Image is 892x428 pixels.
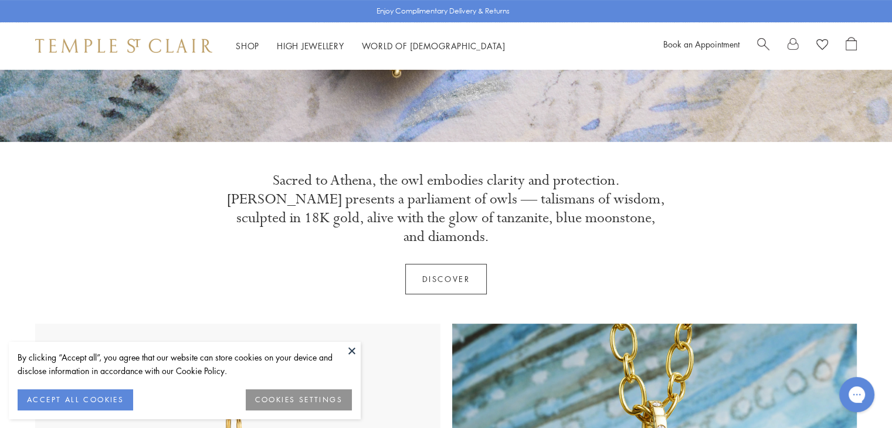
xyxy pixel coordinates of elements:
[405,264,487,294] a: Discover
[277,40,344,52] a: High JewelleryHigh Jewellery
[226,171,666,246] p: Sacred to Athena, the owl embodies clarity and protection. [PERSON_NAME] presents a parliament of...
[236,40,259,52] a: ShopShop
[236,39,506,53] nav: Main navigation
[846,37,857,55] a: Open Shopping Bag
[816,37,828,55] a: View Wishlist
[18,351,352,378] div: By clicking “Accept all”, you agree that our website can store cookies on your device and disclos...
[246,389,352,410] button: COOKIES SETTINGS
[757,37,769,55] a: Search
[35,39,212,53] img: Temple St. Clair
[377,5,510,17] p: Enjoy Complimentary Delivery & Returns
[833,373,880,416] iframe: Gorgias live chat messenger
[663,38,740,50] a: Book an Appointment
[362,40,506,52] a: World of [DEMOGRAPHIC_DATA]World of [DEMOGRAPHIC_DATA]
[18,389,133,410] button: ACCEPT ALL COOKIES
